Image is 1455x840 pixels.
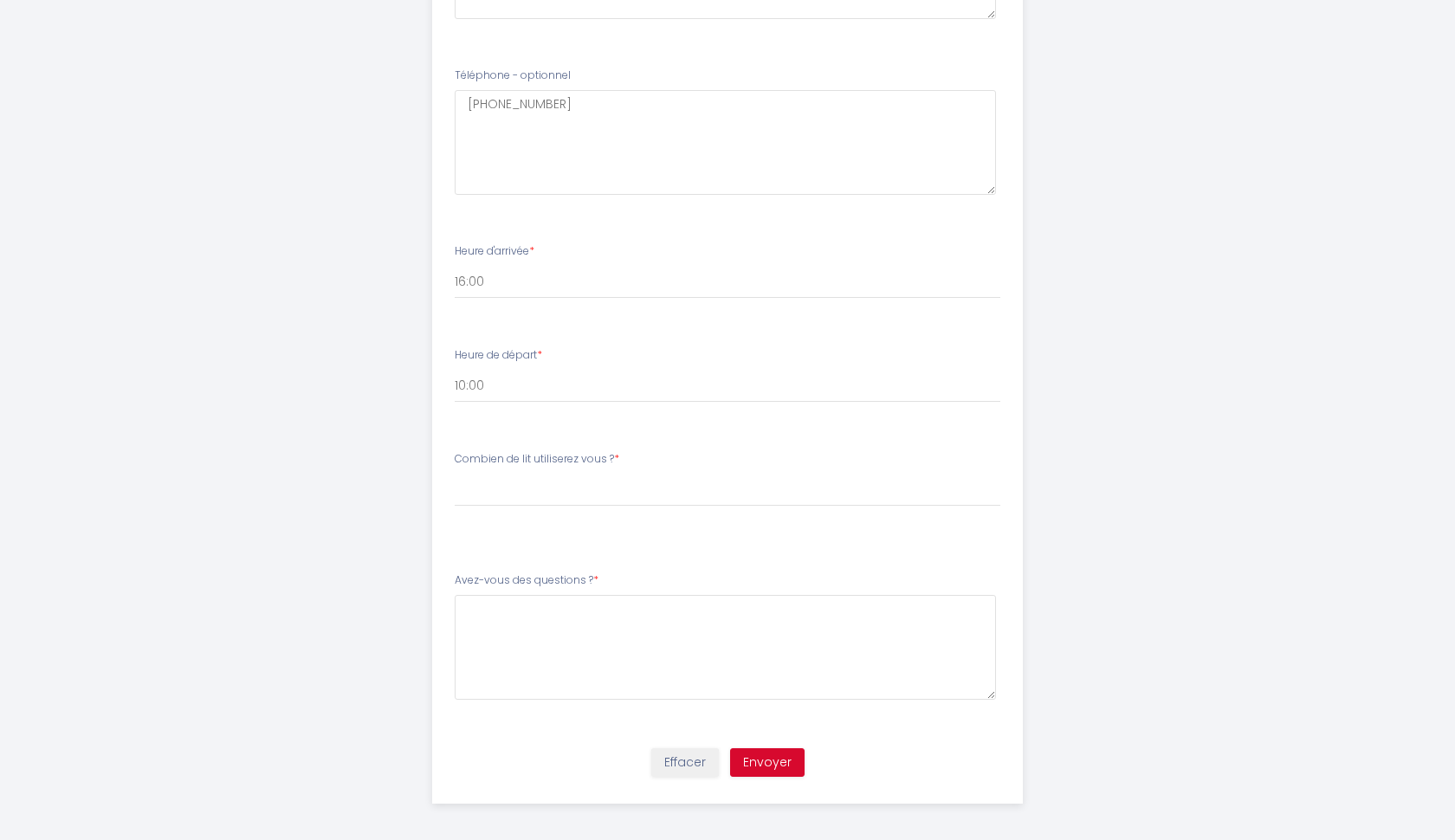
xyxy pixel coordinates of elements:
[455,572,598,589] label: Avez-vous des questions ?
[730,748,805,778] button: Envoyer
[455,451,619,468] label: Combien de lit utiliserez vous ?
[455,347,542,364] label: Heure de départ
[455,68,571,84] label: Téléphone - optionnel
[455,243,534,260] label: Heure d'arrivée
[651,748,719,778] button: Effacer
